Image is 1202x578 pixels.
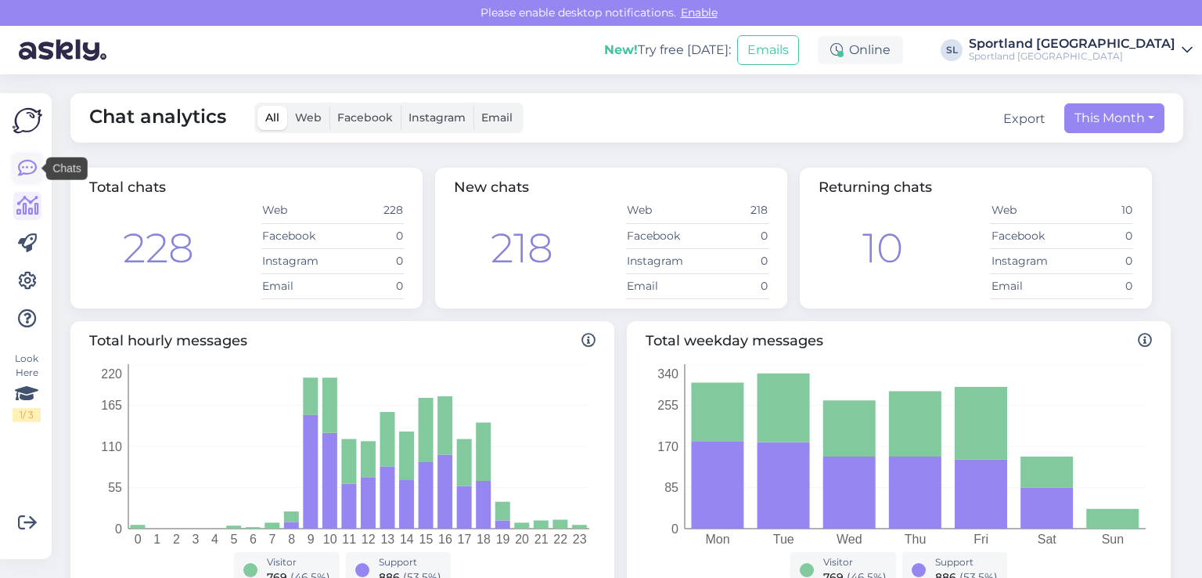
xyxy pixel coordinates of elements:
[231,533,238,546] tspan: 5
[773,533,794,546] tspan: Tue
[477,533,491,546] tspan: 18
[991,273,1062,298] td: Email
[333,273,404,298] td: 0
[534,533,549,546] tspan: 21
[46,157,88,180] div: Chats
[1062,198,1133,223] td: 10
[115,522,122,535] tspan: 0
[837,533,862,546] tspan: Wed
[173,533,180,546] tspan: 2
[573,533,587,546] tspan: 23
[969,38,1175,50] div: Sportland [GEOGRAPHIC_DATA]
[337,110,393,125] span: Facebook
[604,42,638,57] b: New!
[438,533,452,546] tspan: 16
[626,273,697,298] td: Email
[737,35,799,65] button: Emails
[657,399,678,412] tspan: 255
[400,533,414,546] tspan: 14
[823,555,887,569] div: Visitor
[819,179,932,196] span: Returning chats
[515,533,529,546] tspan: 20
[333,223,404,248] td: 0
[408,110,466,125] span: Instagram
[288,533,295,546] tspan: 8
[323,533,337,546] tspan: 10
[419,533,433,546] tspan: 15
[333,198,404,223] td: 228
[706,533,730,546] tspan: Mon
[192,533,199,546] tspan: 3
[211,533,218,546] tspan: 4
[553,533,567,546] tspan: 22
[123,218,194,279] div: 228
[13,352,41,422] div: Look Here
[481,110,513,125] span: Email
[1062,223,1133,248] td: 0
[261,248,333,273] td: Instagram
[135,533,142,546] tspan: 0
[676,5,722,20] span: Enable
[269,533,276,546] tspan: 7
[626,198,697,223] td: Web
[991,223,1062,248] td: Facebook
[342,533,356,546] tspan: 11
[905,533,927,546] tspan: Thu
[697,198,768,223] td: 218
[101,439,122,453] tspan: 110
[380,533,394,546] tspan: 13
[261,198,333,223] td: Web
[969,50,1175,63] div: Sportland [GEOGRAPHIC_DATA]
[265,110,279,125] span: All
[626,248,697,273] td: Instagram
[108,481,122,494] tspan: 55
[862,218,903,279] div: 10
[308,533,315,546] tspan: 9
[267,555,330,569] div: Visitor
[261,273,333,298] td: Email
[626,223,697,248] td: Facebook
[458,533,472,546] tspan: 17
[697,273,768,298] td: 0
[89,179,166,196] span: Total chats
[969,38,1193,63] a: Sportland [GEOGRAPHIC_DATA]Sportland [GEOGRAPHIC_DATA]
[991,248,1062,273] td: Instagram
[1064,103,1164,133] button: This Month
[973,533,988,546] tspan: Fri
[1102,533,1124,546] tspan: Sun
[89,103,226,133] span: Chat analytics
[1038,533,1057,546] tspan: Sat
[295,110,322,125] span: Web
[153,533,160,546] tspan: 1
[13,106,42,135] img: Askly Logo
[454,179,529,196] span: New chats
[657,367,678,380] tspan: 340
[646,331,1152,352] span: Total weekday messages
[362,533,376,546] tspan: 12
[1062,273,1133,298] td: 0
[671,522,678,535] tspan: 0
[941,39,963,61] div: SL
[664,481,678,494] tspan: 85
[935,555,998,569] div: Support
[261,223,333,248] td: Facebook
[991,198,1062,223] td: Web
[818,36,903,64] div: Online
[250,533,257,546] tspan: 6
[379,555,441,569] div: Support
[697,223,768,248] td: 0
[101,399,122,412] tspan: 165
[333,248,404,273] td: 0
[101,367,122,380] tspan: 220
[604,41,731,60] div: Try free [DATE]:
[89,331,596,352] span: Total hourly messages
[657,439,678,453] tspan: 170
[13,408,41,422] div: 1 / 3
[1062,248,1133,273] td: 0
[697,248,768,273] td: 0
[491,218,553,279] div: 218
[496,533,510,546] tspan: 19
[1003,110,1045,128] button: Export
